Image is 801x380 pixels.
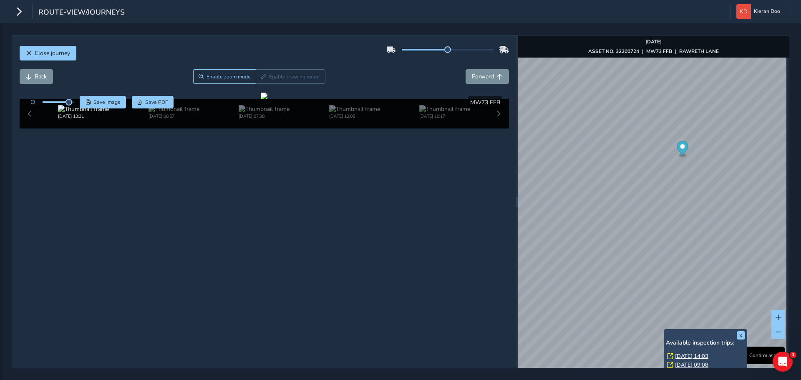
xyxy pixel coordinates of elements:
[646,48,672,55] strong: MW73 FFB
[207,73,251,80] span: Enable zoom mode
[419,113,470,119] div: [DATE] 10:17
[790,352,796,358] span: 1
[754,4,780,19] span: Kieran Doo
[677,141,688,158] div: Map marker
[193,69,256,84] button: Zoom
[149,105,199,113] img: Thumbnail frame
[35,73,47,81] span: Back
[149,113,199,119] div: [DATE] 08:57
[239,113,290,119] div: [DATE] 07:38
[773,352,793,372] iframe: Intercom live chat
[666,340,745,347] h6: Available inspection trips:
[132,96,174,108] button: PDF
[588,48,639,55] strong: ASSET NO. 32200724
[58,113,109,119] div: [DATE] 13:31
[736,4,783,19] button: Kieran Doo
[80,96,126,108] button: Save
[58,105,109,113] img: Thumbnail frame
[675,352,708,360] a: [DATE] 14:03
[329,113,380,119] div: [DATE] 13:08
[749,352,783,359] span: Confirm assets
[93,99,121,106] span: Save image
[419,105,470,113] img: Thumbnail frame
[737,331,745,340] button: x
[472,73,494,81] span: Forward
[329,105,380,113] img: Thumbnail frame
[679,48,719,55] strong: RAWRETH LANE
[588,48,719,55] div: | |
[145,99,168,106] span: Save PDF
[20,46,76,60] button: Close journey
[38,7,125,19] span: route-view/journeys
[20,69,53,84] button: Back
[239,105,290,113] img: Thumbnail frame
[470,98,500,106] span: MW73 FFB
[736,4,751,19] img: diamond-layout
[675,361,708,369] a: [DATE] 09:08
[645,38,662,45] strong: [DATE]
[35,49,70,57] span: Close journey
[466,69,509,84] button: Forward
